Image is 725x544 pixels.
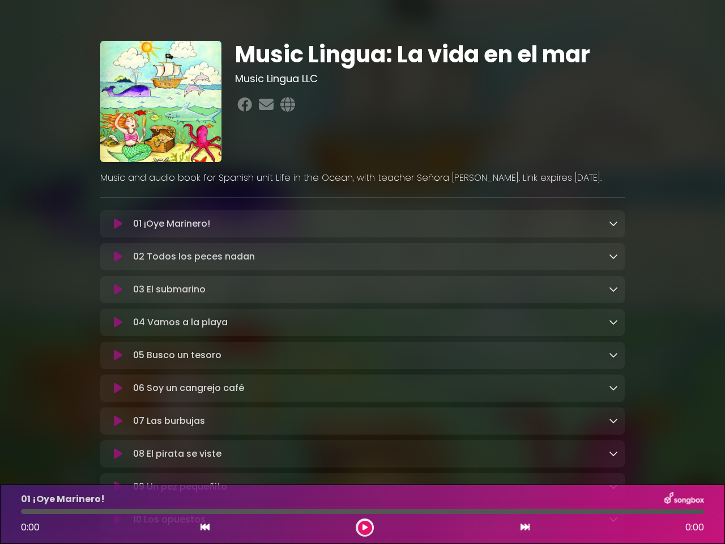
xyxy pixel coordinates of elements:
p: 01 ¡Oye Marinero! [133,217,210,231]
p: 07 Las burbujas [133,414,205,428]
p: 04 Vamos a la playa [133,316,228,329]
p: 02 Todos los peces nadan [133,250,255,263]
p: 06 Soy un cangrejo café [133,381,244,395]
p: 01 ¡Oye Marinero! [21,492,105,506]
p: 03 El submarino [133,283,206,296]
img: 1gTXAiTTHPbHeG12ZIqQ [100,41,221,162]
span: 0:00 [21,521,40,534]
span: 0:00 [685,521,704,534]
p: 09 Un pez pequeñito [133,480,227,494]
p: Music and audio book for Spanish unit Life in the Ocean, with teacher Señora [PERSON_NAME]. Link ... [100,171,625,185]
img: songbox-logo-white.png [664,492,704,507]
p: 08 El pirata se viste [133,447,221,461]
p: 05 Busco un tesoro [133,348,221,362]
h1: Music Lingua: La vida en el mar [235,41,625,68]
h3: Music Lingua LLC [235,73,625,85]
